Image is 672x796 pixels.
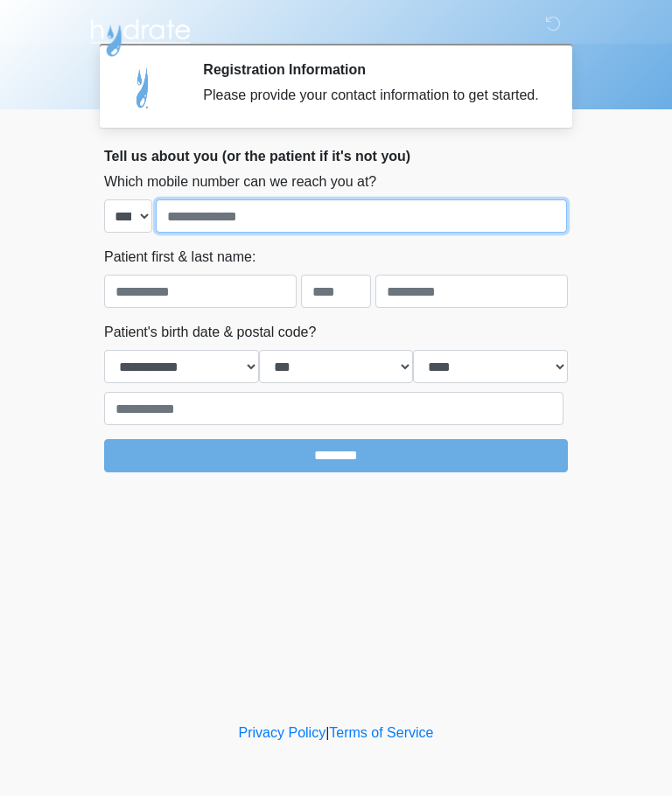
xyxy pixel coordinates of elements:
[104,322,316,343] label: Patient's birth date & postal code?
[329,725,433,740] a: Terms of Service
[104,171,376,192] label: Which mobile number can we reach you at?
[104,247,255,268] label: Patient first & last name:
[87,13,193,58] img: Hydrate IV Bar - Arcadia Logo
[203,85,542,106] div: Please provide your contact information to get started.
[325,725,329,740] a: |
[117,61,170,114] img: Agent Avatar
[104,148,568,164] h2: Tell us about you (or the patient if it's not you)
[239,725,326,740] a: Privacy Policy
